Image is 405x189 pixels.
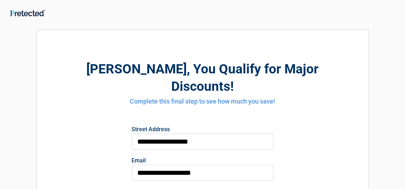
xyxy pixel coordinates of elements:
[86,61,187,77] span: [PERSON_NAME]
[132,158,273,163] label: Email
[132,127,273,132] label: Street Address
[76,97,330,106] h4: Complete this final step to see how much you save!
[11,10,45,16] img: Main Logo
[76,60,330,95] h2: , You Qualify for Major Discounts!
